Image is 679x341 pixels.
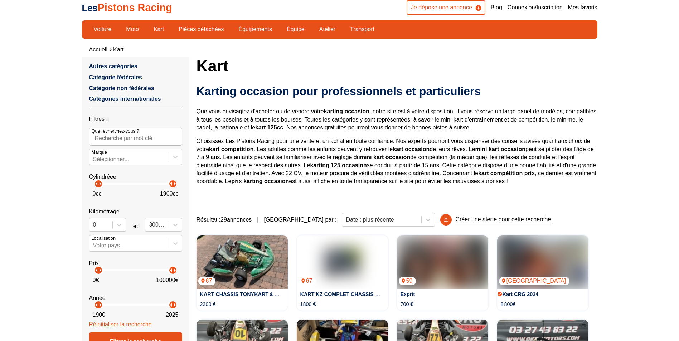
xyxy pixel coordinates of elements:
[282,23,309,35] a: Équipe
[93,190,102,198] p: 0 cc
[209,146,253,152] strong: kart competition
[234,23,277,35] a: Équipements
[156,276,178,284] p: 100000 €
[89,74,142,80] a: Catégorie fédérales
[300,301,316,308] p: 1800 €
[170,179,179,188] p: arrow_right
[264,216,336,224] p: [GEOGRAPHIC_DATA] par :
[255,124,283,130] strong: kart 125cc
[297,235,388,289] img: KART KZ COMPLET CHASSIS HAASE + MOTEUR PAVESI
[393,146,430,152] strong: kart occasion
[96,301,105,309] p: arrow_right
[93,242,94,249] input: Votre pays...
[167,266,175,275] p: arrow_left
[501,301,516,308] p: 8 800€
[92,235,116,242] p: Localisation
[93,156,94,163] input: MarqueSélectionner...
[92,301,101,309] p: arrow_left
[508,4,563,11] a: Connexion/Inscription
[478,170,535,176] strong: kart compétition prix
[96,266,105,275] p: arrow_right
[315,23,340,35] a: Atelier
[231,178,289,184] strong: prix karting occasion
[113,46,123,53] a: Kart
[96,179,105,188] p: arrow_right
[455,216,551,224] p: Créer une alerte pour cette recherche
[503,291,539,297] a: Kart CRG 2024
[93,311,106,319] p: 1900
[299,277,316,285] p: 67
[92,149,107,155] p: Marque
[197,235,288,289] img: KART CHASSIS TONYKART à MOTEUR IAME X30
[89,208,182,216] p: Kilométrage
[89,23,116,35] a: Voiture
[149,222,150,228] input: 300000
[149,23,169,35] a: Kart
[397,235,488,289] a: Exprit59
[89,260,182,267] p: Prix
[475,146,526,152] strong: mini kart occasion
[401,291,415,297] a: Exprit
[198,277,216,285] p: 67
[89,115,182,123] p: Filtres :
[167,301,175,309] p: arrow_left
[121,23,144,35] a: Moto
[166,311,179,319] p: 2025
[92,266,101,275] p: arrow_left
[197,137,597,185] p: Choisissez Les Pistons Racing pour une vente et un achat en toute confiance. Nos experts pourront...
[89,96,161,102] a: Catégories internationales
[497,235,588,289] a: Kart CRG 2024[GEOGRAPHIC_DATA]
[345,23,379,35] a: Transport
[133,222,138,230] p: et
[89,85,154,91] a: Catégorie non fédérales
[300,291,466,297] a: KART KZ COMPLET CHASSIS [PERSON_NAME] + MOTEUR PAVESI
[499,277,570,285] p: [GEOGRAPHIC_DATA]
[82,2,172,13] a: LesPistons Racing
[297,235,388,289] a: KART KZ COMPLET CHASSIS HAASE + MOTEUR PAVESI67
[360,154,411,160] strong: mini kart occasion
[89,63,137,69] a: Autres catégories
[399,277,416,285] p: 59
[93,222,94,228] input: 0
[89,294,182,302] p: Année
[397,235,488,289] img: Exprit
[92,128,139,134] p: Que recherchez-vous ?
[82,3,98,13] span: Les
[401,301,413,308] p: 700 €
[200,291,322,297] a: KART CHASSIS TONYKART à MOTEUR IAME X30
[89,173,182,181] p: Cylindréee
[197,108,597,132] p: Que vous envisagiez d'acheter ou de vendre votre , notre site est à votre disposition. Il vous ré...
[491,4,502,11] a: Blog
[197,57,597,74] h1: Kart
[160,190,179,198] p: 1900 cc
[93,276,99,284] p: 0 €
[568,4,597,11] a: Mes favoris
[197,216,252,224] span: Résultat : 29 annonces
[324,108,369,114] strong: karting occasion
[197,84,597,98] h2: Karting occasion pour professionnels et particuliers
[170,266,179,275] p: arrow_right
[257,216,258,224] span: |
[310,162,367,168] strong: karting 125 occasion
[89,128,182,145] input: Que recherchez-vous ?
[92,179,101,188] p: arrow_left
[167,179,175,188] p: arrow_left
[89,46,108,53] a: Accueil
[89,321,152,327] a: Réinitialiser la recherche
[170,301,179,309] p: arrow_right
[174,23,228,35] a: Pièces détachées
[200,301,216,308] p: 2300 €
[197,235,288,289] a: KART CHASSIS TONYKART à MOTEUR IAME X3067
[497,235,588,289] img: Kart CRG 2024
